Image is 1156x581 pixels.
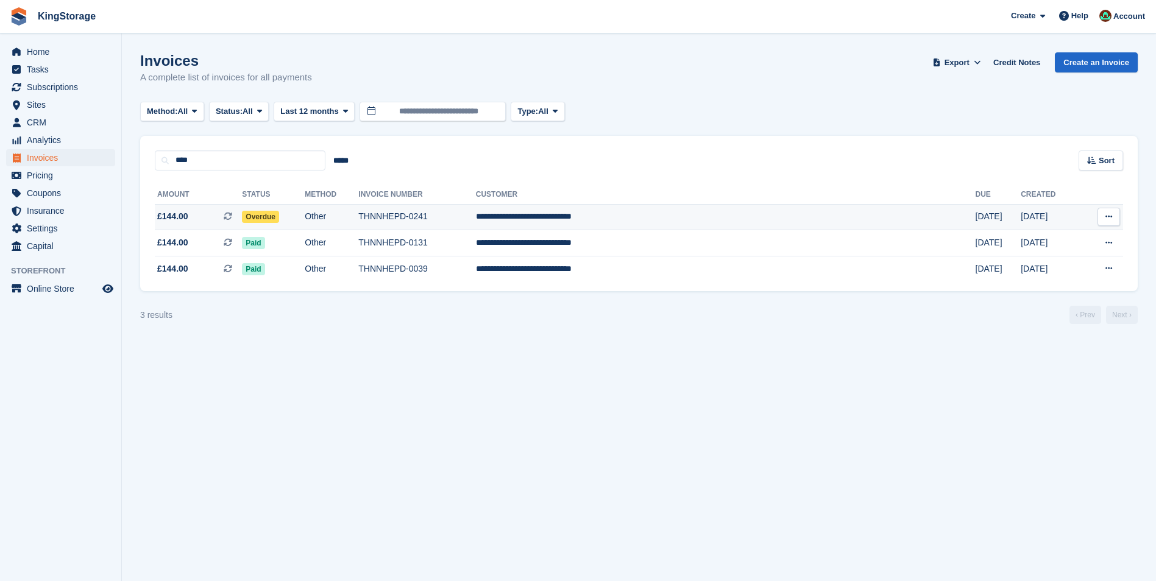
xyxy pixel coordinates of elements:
[10,7,28,26] img: stora-icon-8386f47178a22dfd0bd8f6a31ec36ba5ce8667c1dd55bd0f319d3a0aa187defe.svg
[11,265,121,277] span: Storefront
[6,114,115,131] a: menu
[147,105,178,118] span: Method:
[476,185,976,205] th: Customer
[27,238,100,255] span: Capital
[6,202,115,219] a: menu
[358,185,475,205] th: Invoice Number
[511,102,564,122] button: Type: All
[305,204,358,230] td: Other
[27,132,100,149] span: Analytics
[209,102,269,122] button: Status: All
[6,238,115,255] a: menu
[27,149,100,166] span: Invoices
[157,210,188,223] span: £144.00
[157,262,188,275] span: £144.00
[6,220,115,237] a: menu
[274,102,355,122] button: Last 12 months
[155,185,242,205] th: Amount
[305,185,358,205] th: Method
[1099,155,1115,167] span: Sort
[27,43,100,60] span: Home
[1067,306,1140,324] nav: Page
[945,57,970,69] span: Export
[976,204,1021,230] td: [DATE]
[1021,256,1080,281] td: [DATE]
[27,96,100,113] span: Sites
[1021,230,1080,256] td: [DATE]
[976,185,1021,205] th: Due
[538,105,548,118] span: All
[988,52,1045,72] a: Credit Notes
[33,6,101,26] a: KingStorage
[27,114,100,131] span: CRM
[305,230,358,256] td: Other
[178,105,188,118] span: All
[27,185,100,202] span: Coupons
[157,236,188,249] span: £144.00
[6,185,115,202] a: menu
[27,202,100,219] span: Insurance
[27,167,100,184] span: Pricing
[358,230,475,256] td: THNNHEPD-0131
[930,52,984,72] button: Export
[243,105,253,118] span: All
[1021,185,1080,205] th: Created
[27,220,100,237] span: Settings
[6,132,115,149] a: menu
[6,43,115,60] a: menu
[280,105,338,118] span: Last 12 months
[242,185,305,205] th: Status
[140,309,172,322] div: 3 results
[6,61,115,78] a: menu
[976,256,1021,281] td: [DATE]
[216,105,243,118] span: Status:
[1106,306,1138,324] a: Next
[27,79,100,96] span: Subscriptions
[1113,10,1145,23] span: Account
[27,280,100,297] span: Online Store
[6,280,115,297] a: menu
[358,256,475,281] td: THNNHEPD-0039
[242,211,279,223] span: Overdue
[27,61,100,78] span: Tasks
[140,102,204,122] button: Method: All
[6,149,115,166] a: menu
[305,256,358,281] td: Other
[1021,204,1080,230] td: [DATE]
[1011,10,1035,22] span: Create
[242,263,264,275] span: Paid
[140,52,312,69] h1: Invoices
[358,204,475,230] td: THNNHEPD-0241
[1099,10,1112,22] img: John King
[101,281,115,296] a: Preview store
[242,237,264,249] span: Paid
[6,96,115,113] a: menu
[6,167,115,184] a: menu
[1055,52,1138,72] a: Create an Invoice
[140,71,312,85] p: A complete list of invoices for all payments
[1071,10,1088,22] span: Help
[6,79,115,96] a: menu
[976,230,1021,256] td: [DATE]
[1069,306,1101,324] a: Previous
[517,105,538,118] span: Type:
